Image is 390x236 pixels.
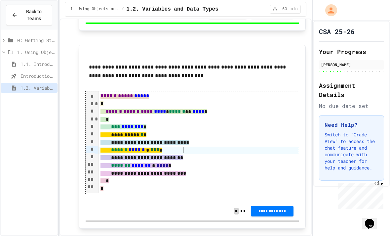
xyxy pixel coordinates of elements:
span: 1.1. Introduction to Algorithms, Programming, and Compilers [20,61,55,68]
span: 1.2. Variables and Data Types [126,5,218,13]
p: Switch to "Grade View" to access the chat feature and communicate with your teacher for help and ... [325,131,378,171]
span: 0: Getting Started [17,37,55,44]
h2: Assignment Details [319,81,384,99]
h2: Your Progress [319,47,384,56]
iframe: chat widget [335,181,383,209]
div: No due date set [319,102,384,110]
div: My Account [318,3,339,18]
iframe: chat widget [362,210,383,229]
span: 60 [279,7,290,12]
span: 1.2. Variables and Data Types [20,84,55,91]
span: Back to Teams [21,8,47,22]
button: Back to Teams [6,5,52,26]
span: 1. Using Objects and Methods [70,7,119,12]
span: min [291,7,298,12]
div: [PERSON_NAME] [321,62,382,68]
h3: Need Help? [325,121,378,129]
h1: CSA 25-26 [319,27,355,36]
div: Chat with us now!Close [3,3,46,42]
span: 1. Using Objects and Methods [17,49,55,56]
span: Introduction to Algorithms, Programming, and Compilers [20,72,55,79]
span: / [121,7,124,12]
